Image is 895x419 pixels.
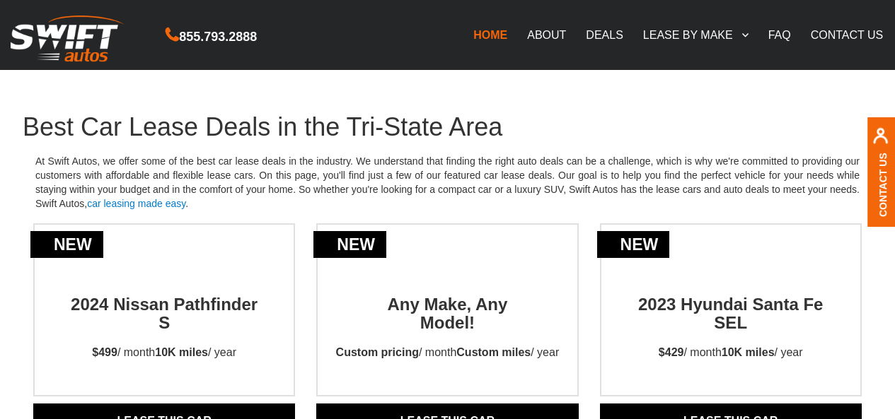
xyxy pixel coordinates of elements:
[11,7,124,62] img: Swift Autos
[722,346,775,358] strong: 10K miles
[166,31,257,43] a: 855.793.2888
[155,346,208,358] strong: 10K miles
[605,270,857,374] a: new2023 Hyundai Santa Fe SEL$429/ month10K miles/ year
[576,20,633,49] a: DEALS
[313,231,386,259] div: new
[64,270,264,333] h2: 2024 Nissan Pathfinder S
[38,270,290,374] a: new2024 Nissan Pathfinder S$499/ month10K miles/ year
[321,270,573,374] a: newAny Make, AnyModel!Custom pricing/ monthCustom miles/ year
[758,20,801,49] a: FAQ
[872,127,889,152] img: contact us, iconuser
[336,346,419,358] strong: Custom pricing
[801,20,894,49] a: CONTACT US
[463,20,517,49] a: HOME
[92,346,117,358] strong: $499
[631,270,831,333] h2: 2023 Hyundai Santa Fe SEL
[456,346,531,358] strong: Custom miles
[323,332,572,374] p: / month / year
[79,332,249,374] p: / month / year
[597,231,670,259] div: new
[179,27,257,47] span: 855.793.2888
[646,332,816,374] p: / month / year
[30,231,103,259] div: new
[659,346,684,358] strong: $429
[877,153,889,217] a: Contact Us
[633,20,758,49] a: LEASE BY MAKE
[347,270,547,333] h2: Any Make, Any Model!
[87,198,185,209] a: car leasing made easy
[23,113,872,141] h1: Best Car Lease Deals in the Tri-State Area
[23,141,872,223] p: At Swift Autos, we offer some of the best car lease deals in the industry. We understand that fin...
[517,20,576,49] a: ABOUT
